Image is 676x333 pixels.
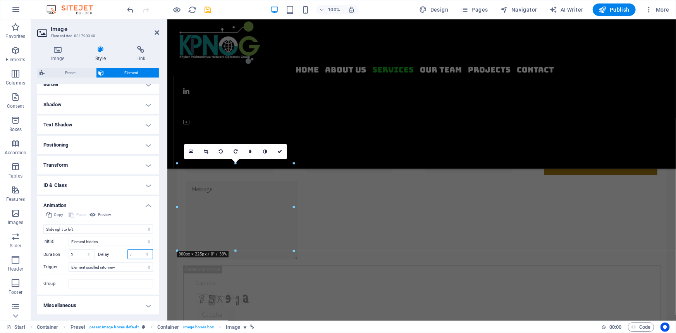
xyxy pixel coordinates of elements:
[88,210,112,219] button: Preview
[204,5,213,14] i: Save (Ctrl+S)
[96,68,159,78] button: Element
[88,323,139,332] span: . preset-image-boxes-default
[9,173,22,179] p: Tables
[182,323,214,332] span: . image-boxes-box
[599,6,630,14] span: Publish
[9,289,22,295] p: Footer
[43,239,55,244] span: Initial
[47,68,94,78] span: Preset
[126,5,135,14] button: undo
[45,210,64,219] button: Copy
[243,325,247,329] i: Element contains an animation
[37,176,159,195] h4: ID & Class
[8,266,23,272] p: Header
[98,252,127,257] label: Delay
[107,68,157,78] span: Element
[10,243,22,249] p: Slider
[7,103,24,109] p: Content
[43,252,69,257] label: Duration
[43,264,58,269] span: Trigger
[6,323,26,332] a: Click to cancel selection. Double-click to open Pages
[6,196,25,202] p: Features
[228,144,243,159] a: Rotate right 90°
[142,325,145,329] i: This element is a customizable preset
[37,46,81,62] h4: Image
[37,296,159,315] h4: Miscellaneous
[547,3,587,16] button: AI Writer
[37,68,96,78] button: Preset
[550,6,583,14] span: AI Writer
[5,150,26,156] p: Accordion
[54,210,63,219] span: Copy
[258,144,272,159] a: Greyscale
[661,323,670,332] button: Usercentrics
[458,3,491,16] button: Pages
[6,57,26,63] p: Elements
[98,210,111,219] span: Preview
[316,5,344,14] button: 100%
[203,5,213,14] button: save
[51,33,144,40] h3: Element #ed-831790340
[642,3,673,16] button: More
[37,75,159,94] h4: Border
[172,5,182,14] button: Click here to leave preview mode and continue editing
[226,323,240,332] span: Click to select. Double-click to edit
[420,6,449,14] span: Design
[416,3,452,16] button: Design
[9,126,22,133] p: Boxes
[645,6,669,14] span: More
[51,26,159,33] h2: Image
[8,219,24,226] p: Images
[501,6,537,14] span: Navigator
[5,33,25,40] p: Favorites
[37,196,159,210] h4: Animation
[609,323,621,332] span: 00 00
[593,3,636,16] button: Publish
[37,116,159,134] h4: Text Shadow
[328,5,340,14] h6: 100%
[628,323,654,332] button: Code
[601,323,622,332] h6: Session time
[37,95,159,114] h4: Shadow
[250,325,254,329] i: This element is linked
[243,144,258,159] a: Blur
[123,46,159,62] h4: Link
[188,5,197,14] button: reload
[6,80,25,86] p: Columns
[199,144,213,159] a: Crop mode
[81,46,122,62] h4: Style
[157,323,179,332] span: Click to select. Double-click to edit
[37,323,254,332] nav: breadcrumb
[37,323,58,332] span: Click to select. Double-click to edit
[37,156,159,174] h4: Transform
[37,136,159,154] h4: Positioning
[213,144,228,159] a: Rotate left 90°
[126,5,135,14] i: Undo: Change animation (Ctrl+Z)
[461,6,488,14] span: Pages
[45,5,103,14] img: Editor Logo
[631,323,651,332] span: Code
[71,323,86,332] span: Click to select. Double-click to edit
[272,144,287,159] a: Confirm ( Ctrl ⏎ )
[43,279,69,288] label: Group
[184,144,199,159] a: Select files from the file manager, stock photos, or upload file(s)
[497,3,540,16] button: Navigator
[615,324,616,330] span: :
